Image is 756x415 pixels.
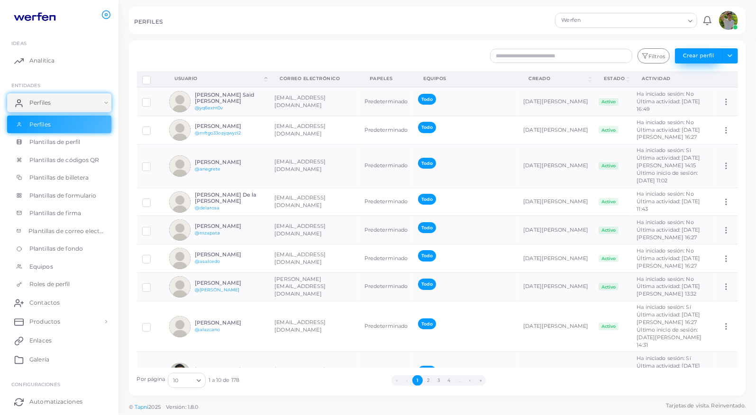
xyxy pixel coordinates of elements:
a: @mzapata [195,230,220,235]
h6: [PERSON_NAME] [195,123,264,129]
span: Configuraciones [11,381,60,387]
span: Plantillas de formulario [29,191,97,200]
a: Plantillas de correo electrónico [7,222,111,240]
td: [DATE][PERSON_NAME] [518,87,593,116]
td: Predeterminado [359,244,413,273]
span: Productos [29,317,60,326]
a: Galería [7,350,111,369]
img: avatar [169,219,191,241]
td: [DATE][PERSON_NAME] [518,244,593,273]
ul: Paginación [239,375,638,386]
span: Versión: 1.8.0 [166,404,199,410]
td: Predeterminado [359,87,413,116]
th: Acción [717,72,738,87]
img: avatar [169,248,191,269]
td: Predeterminado [359,216,413,244]
td: [EMAIL_ADDRESS][DOMAIN_NAME] [269,87,359,116]
img: avatar [169,119,191,141]
span: Último inicio de sesión: [DATE][PERSON_NAME] 14:31 [637,326,701,348]
img: avatar [169,91,191,112]
a: avatar [716,11,740,30]
td: [DATE][PERSON_NAME] [518,144,593,188]
span: Ha iniciado sesión: No [637,276,693,282]
span: Plantillas de fondo [29,244,83,253]
span: © [129,403,198,411]
td: Predeterminado [359,301,413,352]
a: Enlaces [7,331,111,350]
span: Plantillas de firma [29,209,81,217]
button: Ir a la página 4 [444,375,454,386]
img: avatar [169,155,191,177]
h6: [PERSON_NAME] [195,159,264,165]
a: @asalcedo [195,259,220,264]
span: Plantillas de billetera [29,173,89,182]
span: Todo [418,194,436,205]
h6: [PERSON_NAME] De la [PERSON_NAME] [195,192,264,204]
span: Ha iniciado sesión: No [637,190,693,197]
span: IDEAS [11,40,27,46]
a: logotipo [9,9,61,27]
span: 1 a 10 de 178 [209,377,239,384]
span: Última actividad: [DATE][PERSON_NAME] 16:27 [637,311,700,325]
div: Usuario [174,75,263,82]
span: Ha iniciado sesión: No [637,119,693,126]
a: @yq6exm0v [195,105,223,110]
td: [DATE][PERSON_NAME] [518,301,593,352]
button: Ir a la página 1 [412,375,423,386]
input: Buscar opción [630,15,684,26]
a: Contactos [7,293,111,312]
span: Todo [418,366,436,377]
td: [PERSON_NAME][EMAIL_ADDRESS][DOMAIN_NAME] [269,273,359,301]
a: Perfiles [7,93,111,112]
a: @mftgo33opjqwyzl2 [195,130,241,135]
span: 2025 [148,403,160,411]
span: Última actividad: [DATE] 16:49 [637,98,700,112]
span: Plantillas de perfil [29,138,80,146]
span: Ha iniciado sesión: Sí [637,355,691,361]
button: Ir a la página 2 [423,375,433,386]
label: Por página [137,376,165,383]
span: ENTIDADES [11,82,40,88]
img: avatar [169,363,191,384]
img: avatar [719,11,738,30]
button: Ir a la página siguiente [465,375,475,386]
span: Ha iniciado sesión: No [637,219,693,226]
a: Plantillas de billetera [7,169,111,187]
h6: [PERSON_NAME] [195,223,264,229]
span: Último inicio de sesión: [DATE] 11:02 [637,170,698,184]
td: [DATE][PERSON_NAME] [518,216,593,244]
div: Papeles [370,75,403,82]
h6: [PERSON_NAME] [195,367,264,373]
a: @alazcano [195,327,220,332]
a: Automatizaciones [7,392,111,411]
h6: [PERSON_NAME] [195,320,264,326]
td: [EMAIL_ADDRESS][DOMAIN_NAME] [269,301,359,352]
span: Última actividad: [DATE][PERSON_NAME] 16:27 [637,255,700,269]
span: Activo [599,283,619,290]
span: Automatizaciones [29,397,82,406]
h6: [PERSON_NAME] Said [PERSON_NAME] [195,92,264,104]
a: Plantillas de fondo [7,240,111,258]
span: Última actividad: [DATE] 11:43 [637,198,700,212]
span: Última actividad: [DATE][PERSON_NAME] 16:27 [637,226,700,241]
span: Activo [599,126,619,134]
td: [EMAIL_ADDRESS][DOMAIN_NAME] [269,144,359,188]
td: [DATE][PERSON_NAME] [518,273,593,301]
h6: [PERSON_NAME] [195,252,264,258]
a: Plantillas de firma [7,204,111,222]
a: @anegrete [195,166,221,171]
span: Última actividad: [DATE][PERSON_NAME] 14:15 [637,154,700,169]
span: Tarjetas de visita. Reinventado. [666,402,746,410]
span: Analítica [29,56,55,65]
button: Filtros [638,48,670,63]
td: [DATE][PERSON_NAME] [518,352,593,396]
span: Ha iniciado sesión: No [637,90,693,97]
span: Todo [418,279,436,289]
a: Productos [7,312,111,331]
td: [EMAIL_ADDRESS][DOMAIN_NAME] [269,352,359,396]
span: Plantillas de códigos QR [29,156,100,164]
font: Filtros [648,53,665,60]
span: Todo [418,222,436,233]
div: Creado [528,75,587,82]
div: Buscar opción [555,13,697,28]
